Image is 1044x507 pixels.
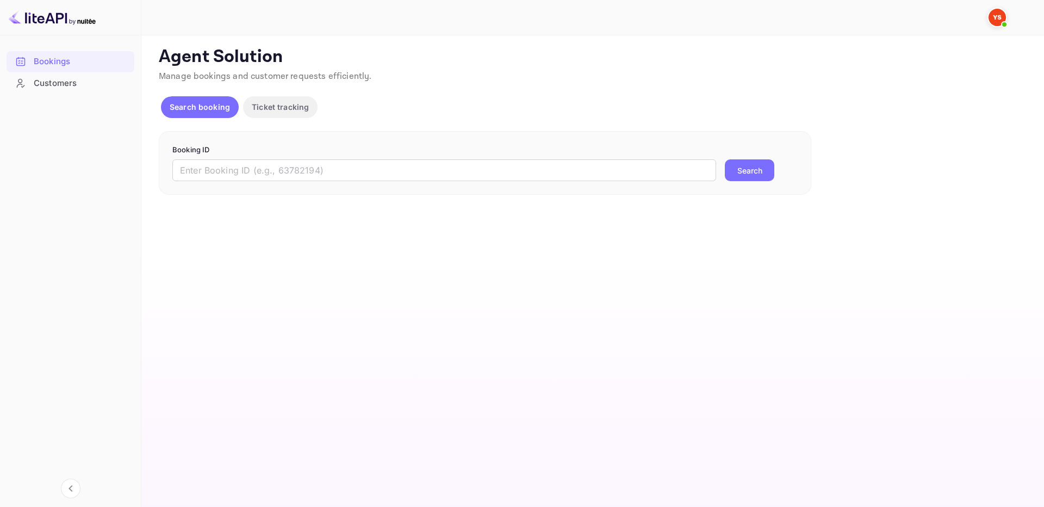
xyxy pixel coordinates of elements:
p: Agent Solution [159,46,1024,68]
p: Booking ID [172,145,798,156]
div: Customers [7,73,134,94]
p: Search booking [170,101,230,113]
div: Bookings [34,55,129,68]
button: Collapse navigation [61,479,80,498]
img: LiteAPI logo [9,9,96,26]
div: Customers [34,77,129,90]
div: Bookings [7,51,134,72]
p: Ticket tracking [252,101,309,113]
button: Search [725,159,774,181]
a: Bookings [7,51,134,71]
span: Manage bookings and customer requests efficiently. [159,71,372,82]
a: Customers [7,73,134,93]
input: Enter Booking ID (e.g., 63782194) [172,159,716,181]
img: Yandex Support [989,9,1006,26]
